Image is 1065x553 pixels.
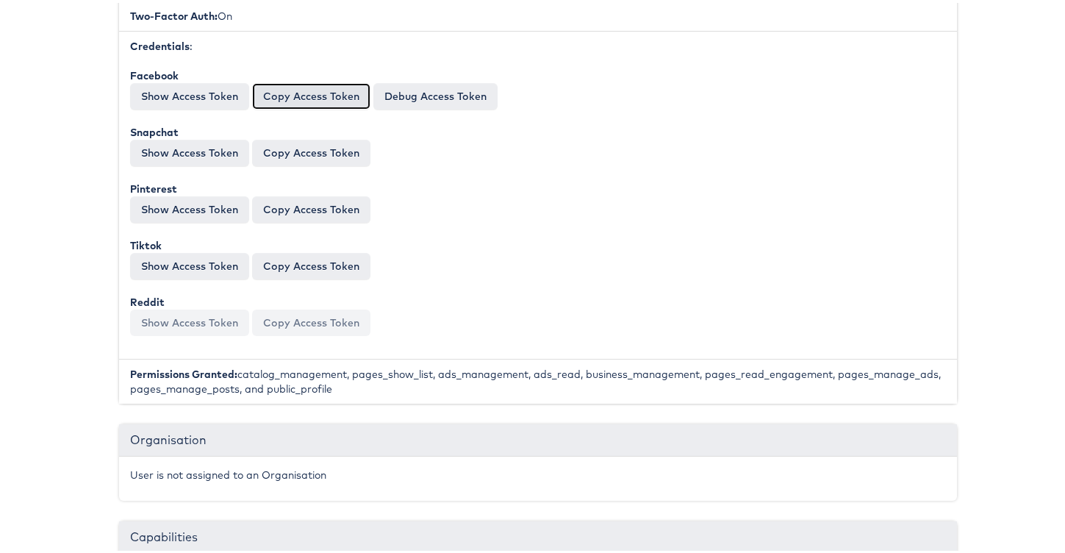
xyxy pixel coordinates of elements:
button: Copy Access Token [252,250,370,276]
div: Capabilities [119,518,957,551]
a: Debug Access Token [373,80,498,107]
li: catalog_management, pages_show_list, ads_management, ads_read, business_management, pages_read_en... [119,356,957,401]
button: Copy Access Token [252,80,370,107]
li: : [119,28,957,357]
button: Show Access Token [130,250,249,276]
button: Show Access Token [130,80,249,107]
b: Pinterest [130,179,177,193]
b: Credentials [130,37,190,50]
b: Reddit [130,293,165,306]
p: User is not assigned to an Organisation [130,465,946,479]
b: Facebook [130,66,179,79]
b: Two-Factor Auth: [130,7,218,20]
button: Copy Access Token [252,137,370,163]
b: Tiktok [130,236,162,249]
button: Show Access Token [130,307,249,333]
b: Snapchat [130,123,179,136]
div: Organisation [119,421,957,454]
b: Permissions Granted: [130,365,237,378]
button: Show Access Token [130,137,249,163]
button: Copy Access Token [252,193,370,220]
button: Copy Access Token [252,307,370,333]
button: Show Access Token [130,193,249,220]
